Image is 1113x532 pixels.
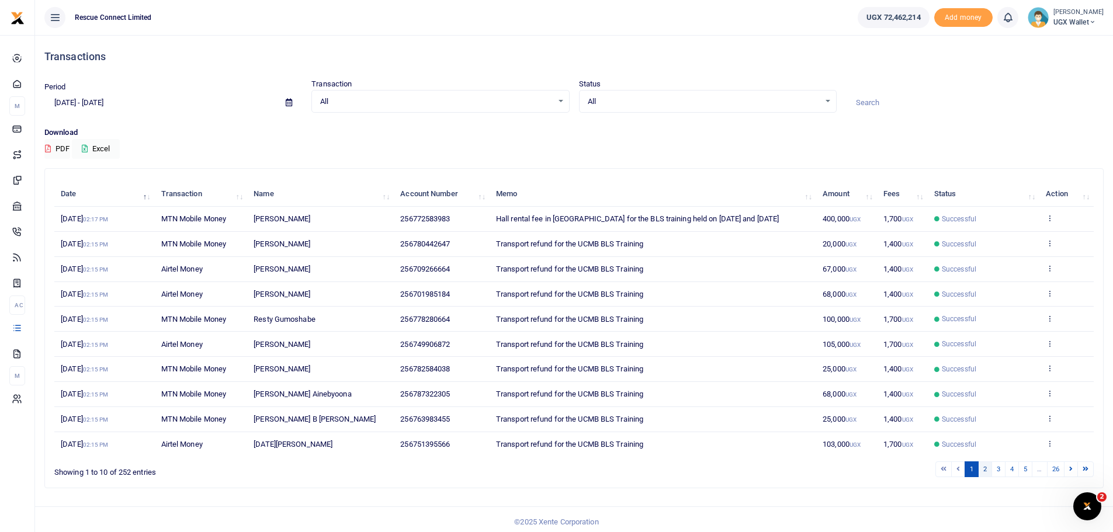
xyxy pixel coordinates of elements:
small: 02:15 PM [83,441,109,448]
span: MTN Mobile Money [161,239,227,248]
span: [PERSON_NAME] [254,340,310,349]
a: 5 [1018,461,1032,477]
small: 02:15 PM [83,241,109,248]
small: UGX [845,291,857,298]
span: Successful [942,239,976,249]
img: profile-user [1028,7,1049,28]
small: UGX [902,291,913,298]
small: UGX [850,216,861,222]
img: logo-small [11,11,25,25]
li: M [9,96,25,116]
small: 02:15 PM [83,391,109,398]
small: 02:15 PM [83,416,109,423]
small: UGX [902,241,913,248]
small: [PERSON_NAME] [1053,8,1104,18]
span: [PERSON_NAME] [254,214,310,223]
span: [PERSON_NAME] [254,265,310,273]
th: Status: activate to sort column ascending [928,182,1039,207]
h4: Transactions [44,50,1104,63]
th: Date: activate to sort column descending [54,182,154,207]
span: 256787322305 [400,390,450,398]
span: [DATE] [61,290,108,298]
span: Airtel Money [161,340,203,349]
small: 02:15 PM [83,317,109,323]
span: Transport refund for the UCMB BLS Training [496,315,643,324]
span: Airtel Money [161,440,203,448]
th: Action: activate to sort column ascending [1039,182,1094,207]
small: UGX [902,266,913,273]
span: 1,700 [883,340,913,349]
a: logo-small logo-large logo-large [11,13,25,22]
span: [DATE] [61,364,108,373]
a: 2 [978,461,992,477]
small: 02:17 PM [83,216,109,222]
small: UGX [902,317,913,323]
span: 256782584038 [400,364,450,373]
span: 67,000 [823,265,857,273]
span: 256772583983 [400,214,450,223]
span: 1,400 [883,239,913,248]
input: select period [44,93,276,113]
span: [PERSON_NAME] [254,364,310,373]
li: Wallet ballance [853,7,934,28]
span: Add money [934,8,993,27]
span: 1,700 [883,440,913,448]
a: 1 [965,461,979,477]
label: Transaction [311,78,352,90]
small: UGX [845,391,857,398]
span: 68,000 [823,290,857,298]
th: Account Number: activate to sort column ascending [394,182,490,207]
span: Airtel Money [161,265,203,273]
span: 2 [1097,492,1107,502]
span: 1,400 [883,290,913,298]
div: Showing 1 to 10 of 252 entries [54,460,483,478]
span: 1,400 [883,364,913,373]
a: Add money [934,12,993,21]
span: [DATE] [61,415,108,423]
span: 256749906872 [400,340,450,349]
span: All [320,96,552,107]
span: Successful [942,414,976,425]
span: 256751395566 [400,440,450,448]
span: Transport refund for the UCMB BLS Training [496,390,643,398]
span: Successful [942,289,976,300]
li: M [9,366,25,385]
p: Download [44,127,1104,139]
span: 256780442647 [400,239,450,248]
span: Transport refund for the UCMB BLS Training [496,440,643,448]
span: Transport refund for the UCMB BLS Training [496,265,643,273]
span: MTN Mobile Money [161,214,227,223]
span: [PERSON_NAME] B [PERSON_NAME] [254,415,376,423]
span: Hall rental fee in [GEOGRAPHIC_DATA] for the BLS training held on [DATE] and [DATE] [496,214,779,223]
span: MTN Mobile Money [161,364,227,373]
span: 25,000 [823,364,857,373]
span: 256778280664 [400,315,450,324]
span: Transport refund for the UCMB BLS Training [496,364,643,373]
span: 1,700 [883,315,913,324]
span: MTN Mobile Money [161,415,227,423]
span: [DATE] [61,239,108,248]
small: UGX [902,216,913,222]
small: 02:15 PM [83,291,109,298]
span: Transport refund for the UCMB BLS Training [496,415,643,423]
a: profile-user [PERSON_NAME] UGX Wallet [1028,7,1104,28]
small: UGX [845,241,857,248]
span: Successful [942,314,976,324]
small: UGX [845,416,857,423]
a: 4 [1005,461,1019,477]
span: Resty Gumoshabe [254,315,315,324]
input: Search [846,93,1104,113]
span: 400,000 [823,214,861,223]
small: UGX [902,441,913,448]
span: [DATE] [61,340,108,349]
span: 256763983455 [400,415,450,423]
span: Successful [942,364,976,374]
span: Transport refund for the UCMB BLS Training [496,239,643,248]
small: UGX [850,317,861,323]
iframe: Intercom live chat [1073,492,1101,520]
th: Transaction: activate to sort column ascending [154,182,247,207]
th: Fees: activate to sort column ascending [877,182,928,207]
span: 103,000 [823,440,861,448]
small: UGX [902,391,913,398]
th: Name: activate to sort column ascending [247,182,394,207]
